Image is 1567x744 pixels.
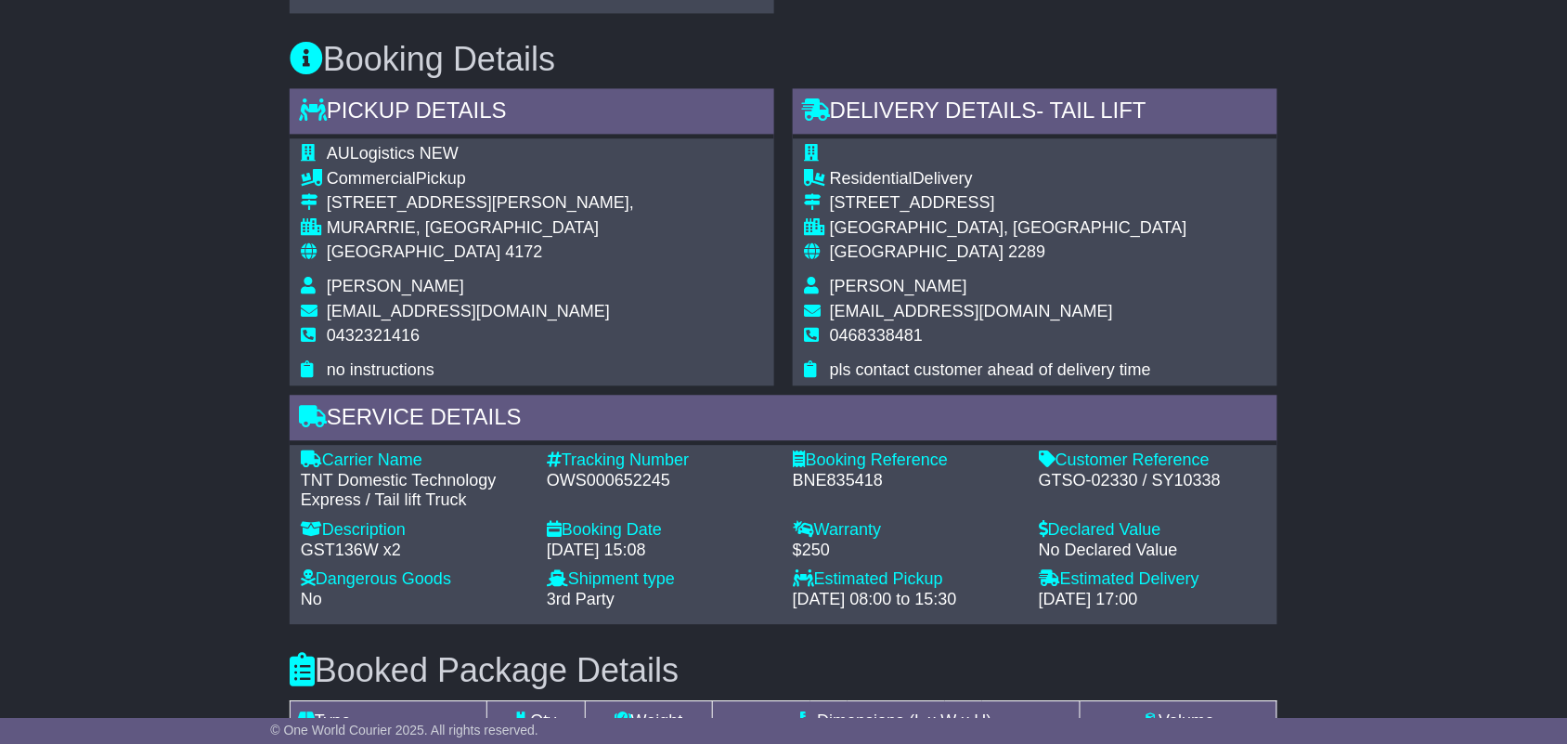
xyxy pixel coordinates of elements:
[301,471,528,511] div: TNT Domestic Technology Express / Tail lift Truck
[327,144,459,163] span: AULogistics NEW
[327,218,634,239] div: MURARRIE, [GEOGRAPHIC_DATA]
[830,242,1004,261] span: [GEOGRAPHIC_DATA]
[1039,471,1266,491] div: GTSO-02330 / SY10338
[585,700,712,741] td: Weight
[327,242,500,261] span: [GEOGRAPHIC_DATA]
[547,450,774,471] div: Tracking Number
[301,450,528,471] div: Carrier Name
[830,277,967,295] span: [PERSON_NAME]
[301,541,528,561] div: GST136W x2
[793,450,1020,471] div: Booking Reference
[486,700,585,741] td: Qty.
[793,569,1020,590] div: Estimated Pickup
[301,590,322,608] span: No
[547,590,615,608] span: 3rd Party
[1037,98,1146,123] span: - Tail Lift
[1008,242,1045,261] span: 2289
[830,169,913,188] span: Residential
[793,471,1020,491] div: BNE835418
[1081,700,1277,741] td: Volume
[1039,590,1266,610] div: [DATE] 17:00
[290,652,1277,689] h3: Booked Package Details
[1039,520,1266,541] div: Declared Value
[301,569,528,590] div: Dangerous Goods
[793,541,1020,561] div: $250
[830,218,1187,239] div: [GEOGRAPHIC_DATA], [GEOGRAPHIC_DATA]
[290,88,774,138] div: Pickup Details
[291,700,487,741] td: Type
[327,326,420,345] span: 0432321416
[712,700,1080,741] td: Dimensions (L x W x H)
[830,302,1113,320] span: [EMAIL_ADDRESS][DOMAIN_NAME]
[547,541,774,561] div: [DATE] 15:08
[270,723,538,737] span: © One World Courier 2025. All rights reserved.
[290,41,1277,78] h3: Booking Details
[505,242,542,261] span: 4172
[830,193,1187,214] div: [STREET_ADDRESS]
[1039,569,1266,590] div: Estimated Delivery
[547,569,774,590] div: Shipment type
[547,471,774,491] div: OWS000652245
[793,590,1020,610] div: [DATE] 08:00 to 15:30
[301,520,528,541] div: Description
[830,169,1187,189] div: Delivery
[327,193,634,214] div: [STREET_ADDRESS][PERSON_NAME],
[327,302,610,320] span: [EMAIL_ADDRESS][DOMAIN_NAME]
[327,360,434,379] span: no instructions
[830,360,1151,379] span: pls contact customer ahead of delivery time
[290,395,1277,445] div: Service Details
[830,326,923,345] span: 0468338481
[327,277,464,295] span: [PERSON_NAME]
[327,169,634,189] div: Pickup
[547,520,774,541] div: Booking Date
[327,169,416,188] span: Commercial
[1039,541,1266,561] div: No Declared Value
[793,88,1277,138] div: Delivery Details
[793,520,1020,541] div: Warranty
[1039,450,1266,471] div: Customer Reference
